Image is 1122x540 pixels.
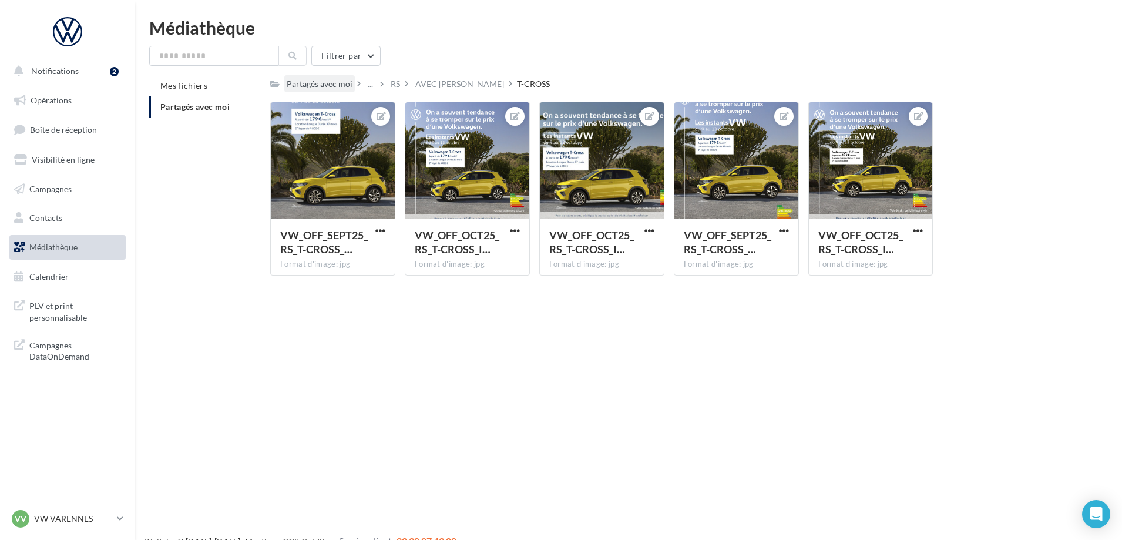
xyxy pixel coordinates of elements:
[29,298,121,323] span: PLV et print personnalisable
[31,95,72,105] span: Opérations
[818,259,923,270] div: Format d'image: jpg
[29,337,121,363] span: Campagnes DataOnDemand
[9,508,126,530] a: VV VW VARENNES
[31,66,79,76] span: Notifications
[818,229,903,256] span: VW_OFF_OCT25_RS_T-CROSS_InstantVW_GMB_720X720
[7,293,128,328] a: PLV et print personnalisable
[110,67,119,76] div: 2
[391,78,400,90] div: RS
[415,78,504,90] div: AVEC [PERSON_NAME]
[34,513,112,525] p: VW VARENNES
[7,206,128,230] a: Contacts
[7,235,128,260] a: Médiathèque
[29,271,69,281] span: Calendrier
[7,333,128,367] a: Campagnes DataOnDemand
[7,59,123,83] button: Notifications 2
[365,76,375,92] div: ...
[311,46,381,66] button: Filtrer par
[280,259,385,270] div: Format d'image: jpg
[549,259,654,270] div: Format d'image: jpg
[32,155,95,165] span: Visibilité en ligne
[29,183,72,193] span: Campagnes
[149,19,1108,36] div: Médiathèque
[160,81,207,90] span: Mes fichiers
[287,78,352,90] div: Partagés avec moi
[29,213,62,223] span: Contacts
[29,242,78,252] span: Médiathèque
[30,125,97,135] span: Boîte de réception
[1082,500,1110,528] div: Open Intercom Messenger
[415,229,499,256] span: VW_OFF_OCT25_RS_T-CROSS_InstantVW_CARRE
[7,117,128,142] a: Boîte de réception
[7,264,128,289] a: Calendrier
[15,513,26,525] span: VV
[549,229,634,256] span: VW_OFF_OCT25_RS_T-CROSS_InstantVW_GMB_1740X1300
[280,229,368,256] span: VW_OFF_SEPT25_RS_T-CROSS_InstantVW_1920X1080
[684,229,771,256] span: VW_OFF_SEPT25_RS_T-CROSS_InstantVW1080X1350
[684,259,789,270] div: Format d'image: jpg
[7,177,128,202] a: Campagnes
[517,78,550,90] div: T-CROSS
[7,88,128,113] a: Opérations
[160,102,230,112] span: Partagés avec moi
[7,147,128,172] a: Visibilité en ligne
[415,259,520,270] div: Format d'image: jpg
